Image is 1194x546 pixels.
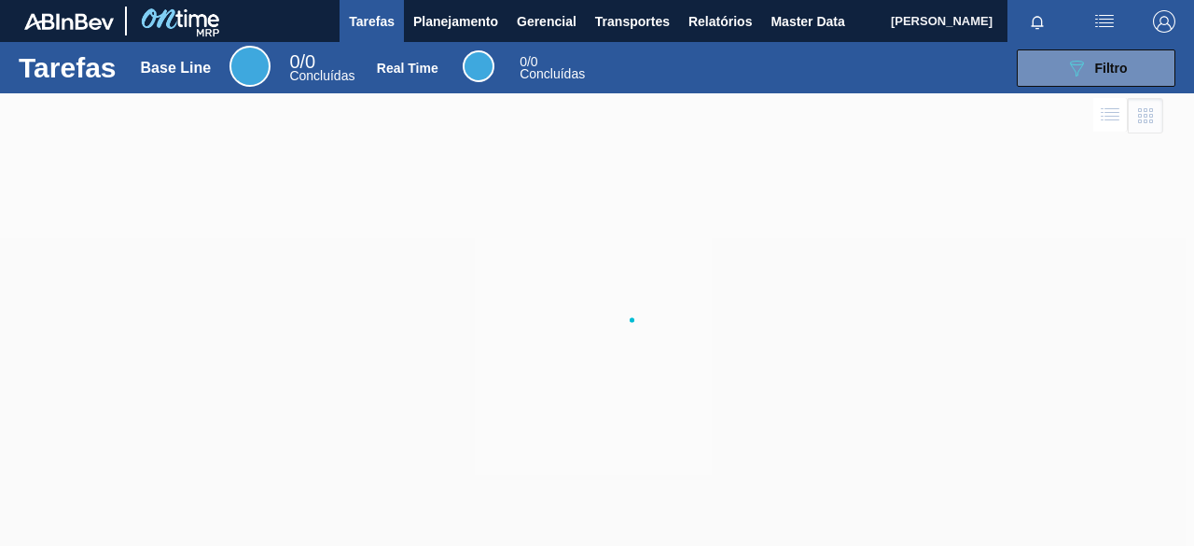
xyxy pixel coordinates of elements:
[520,66,585,81] span: Concluídas
[413,10,498,33] span: Planejamento
[1095,61,1128,76] span: Filtro
[349,10,395,33] span: Tarefas
[688,10,752,33] span: Relatórios
[141,60,212,77] div: Base Line
[229,46,271,87] div: Base Line
[520,56,585,80] div: Real Time
[24,13,114,30] img: TNhmsLtSVTkK8tSr43FrP2fwEKptu5GPRR3wAAAABJRU5ErkJggg==
[595,10,670,33] span: Transportes
[377,61,438,76] div: Real Time
[463,50,494,82] div: Real Time
[19,57,117,78] h1: Tarefas
[289,68,354,83] span: Concluídas
[1153,10,1175,33] img: Logout
[1007,8,1067,35] button: Notificações
[771,10,844,33] span: Master Data
[289,51,299,72] span: 0
[289,54,354,82] div: Base Line
[1093,10,1116,33] img: userActions
[520,54,537,69] span: / 0
[520,54,527,69] span: 0
[1017,49,1175,87] button: Filtro
[289,51,315,72] span: / 0
[517,10,576,33] span: Gerencial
